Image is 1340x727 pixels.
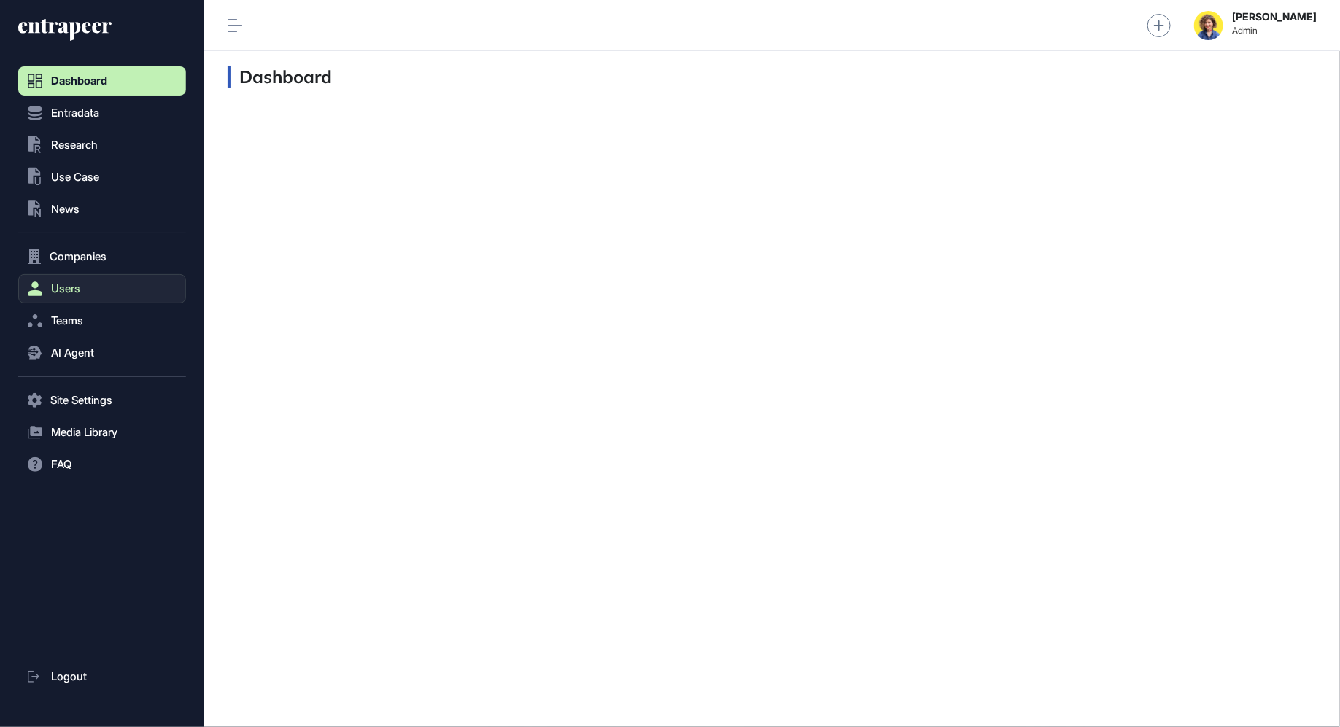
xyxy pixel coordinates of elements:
button: News [18,195,186,224]
span: Site Settings [50,394,112,406]
button: Site Settings [18,386,186,415]
span: Research [51,139,98,151]
a: Logout [18,662,186,691]
button: Use Case [18,163,186,192]
img: admin-avatar [1194,11,1223,40]
button: Users [18,274,186,303]
span: Media Library [51,427,117,438]
span: Use Case [51,171,99,183]
span: Entradata [51,107,99,119]
button: FAQ [18,450,186,479]
button: AI Agent [18,338,186,368]
span: Users [51,283,80,295]
span: Admin [1232,26,1317,36]
span: News [51,203,80,215]
span: Dashboard [51,75,107,87]
span: FAQ [51,459,71,470]
span: Teams [51,315,83,327]
button: Media Library [18,418,186,447]
a: Dashboard [18,66,186,96]
h3: Dashboard [228,66,332,88]
button: Research [18,131,186,160]
span: Companies [50,251,106,263]
button: Companies [18,242,186,271]
strong: [PERSON_NAME] [1232,11,1317,23]
button: Teams [18,306,186,335]
span: Logout [51,671,87,683]
button: Entradata [18,98,186,128]
span: AI Agent [51,347,94,359]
